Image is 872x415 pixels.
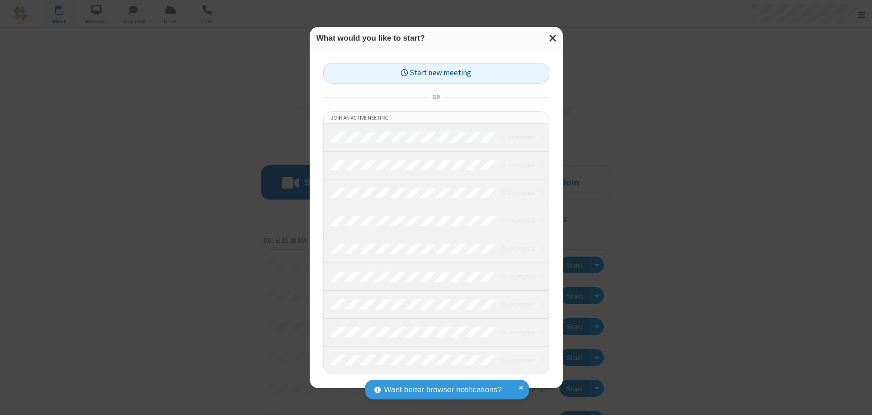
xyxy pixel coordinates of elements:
[501,189,535,197] em: in progress
[429,91,443,104] span: or
[501,272,535,281] em: in progress
[501,328,535,336] em: in progress
[501,133,535,142] em: in progress
[501,161,535,169] em: in progress
[317,34,556,42] h3: What would you like to start?
[501,216,535,225] em: in progress
[501,356,535,364] em: in progress
[544,27,563,49] button: Close modal
[501,244,535,253] em: in progress
[323,63,549,84] button: Start new meeting
[324,112,549,124] li: Join an active meeting
[384,384,502,396] span: Want better browser notifications?
[501,300,535,309] em: in progress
